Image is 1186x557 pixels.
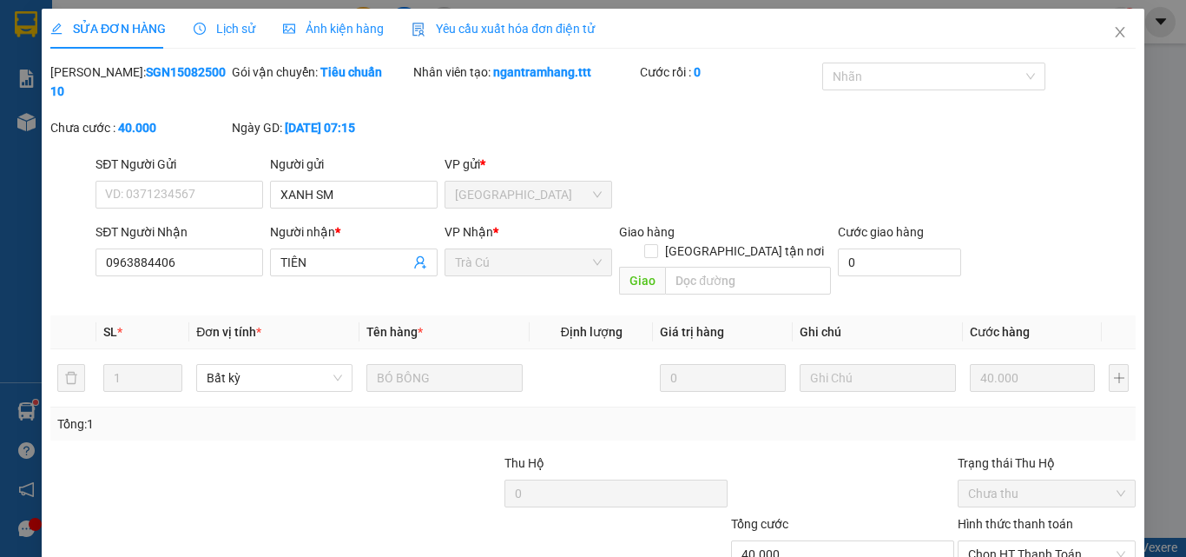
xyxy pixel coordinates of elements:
[800,364,956,392] input: Ghi Chú
[455,182,602,208] span: Sài Gòn
[619,225,675,239] span: Giao hàng
[15,17,42,35] span: Gửi:
[793,315,963,349] th: Ghi chú
[412,23,425,36] img: icon
[958,454,1136,473] div: Trạng thái Thu Hộ
[366,364,523,392] input: VD: Bàn, Ghế
[196,325,261,339] span: Đơn vị tính
[694,65,701,79] b: 0
[285,121,355,135] b: [DATE] 07:15
[1109,364,1129,392] button: plus
[50,22,166,36] span: SỬA ĐƠN HÀNG
[660,364,785,392] input: 0
[232,118,410,137] div: Ngày GD:
[657,242,830,261] span: [GEOGRAPHIC_DATA] tận nơi
[270,222,438,242] div: Người nhận
[113,15,155,33] span: Nhận:
[1113,25,1127,39] span: close
[1096,9,1144,57] button: Close
[665,267,830,295] input: Dọc đường
[96,155,263,174] div: SĐT Người Gửi
[455,249,602,275] span: Trà Cú
[412,22,595,36] span: Yêu cầu xuất hóa đơn điện tử
[283,23,295,35] span: picture
[57,364,85,392] button: delete
[50,63,228,101] div: [PERSON_NAME]:
[970,325,1030,339] span: Cước hàng
[96,222,263,242] div: SĐT Người Nhận
[504,456,544,470] span: Thu Hộ
[50,65,226,98] b: SGN1508250010
[731,517,788,531] span: Tổng cước
[232,63,410,82] div: Gói vận chuyển:
[445,225,493,239] span: VP Nhận
[413,63,636,82] div: Nhân viên tạo:
[113,54,289,75] div: MẪN
[366,325,423,339] span: Tên hàng
[619,267,665,295] span: Giao
[958,517,1073,531] label: Hình thức thanh toán
[970,364,1095,392] input: 0
[194,23,206,35] span: clock-circle
[113,15,289,54] div: [GEOGRAPHIC_DATA]
[194,22,255,36] span: Lịch sử
[15,15,101,36] div: Trà Cú
[110,109,291,134] div: 30.000
[110,114,135,132] span: CC :
[640,63,818,82] div: Cước rồi :
[560,325,622,339] span: Định lượng
[57,414,459,434] div: Tổng: 1
[50,23,63,35] span: edit
[968,481,1125,507] span: Chưa thu
[207,365,342,391] span: Bất kỳ
[118,121,156,135] b: 40.000
[837,249,961,276] input: Cước giao hàng
[445,155,612,174] div: VP gửi
[103,325,117,339] span: SL
[660,325,724,339] span: Giá trị hàng
[320,65,382,79] b: Tiêu chuẩn
[837,225,923,239] label: Cước giao hàng
[113,75,289,99] div: 0946420497
[50,118,228,137] div: Chưa cước :
[270,155,438,174] div: Người gửi
[493,65,591,79] b: ngantramhang.ttt
[283,22,384,36] span: Ảnh kiện hàng
[413,255,427,269] span: user-add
